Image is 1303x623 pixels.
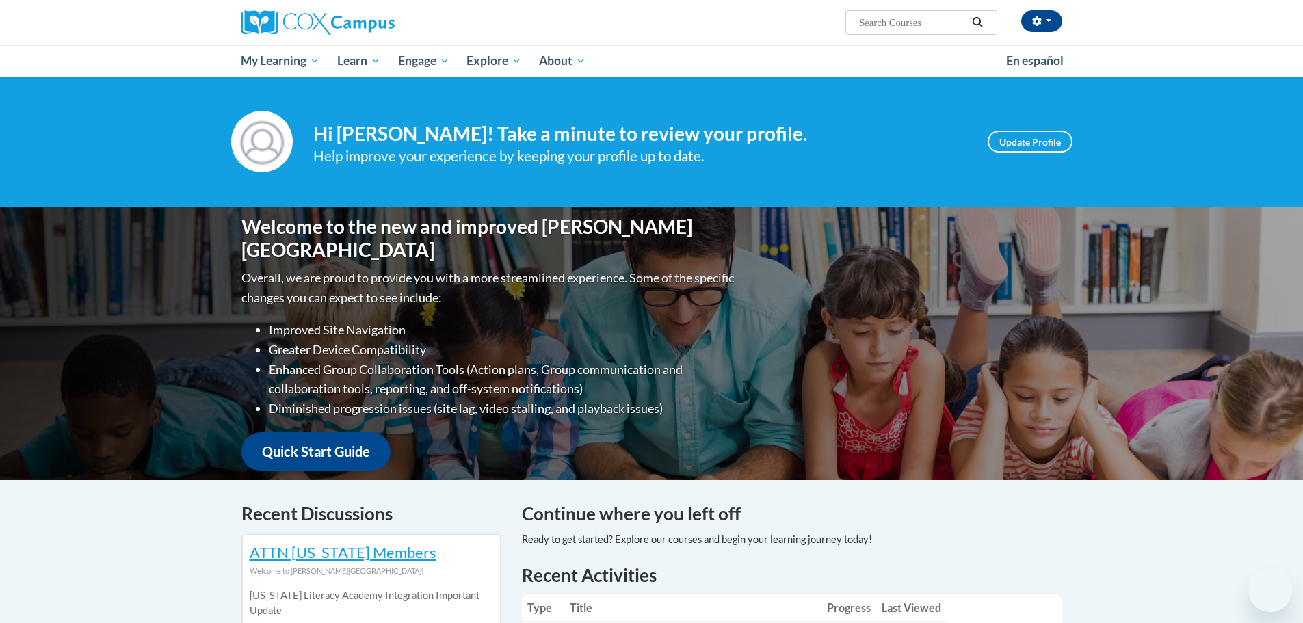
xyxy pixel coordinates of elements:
span: Engage [398,53,449,69]
h1: Recent Activities [522,563,1062,587]
span: En español [1006,53,1064,68]
th: Last Viewed [876,594,947,622]
h4: Recent Discussions [241,501,501,527]
h1: Welcome to the new and improved [PERSON_NAME][GEOGRAPHIC_DATA] [241,215,737,261]
a: ATTN [US_STATE] Members [250,543,436,561]
a: Cox Campus [241,10,501,35]
span: Learn [337,53,380,69]
h4: Continue where you left off [522,501,1062,527]
div: Welcome to [PERSON_NAME][GEOGRAPHIC_DATA]! [250,564,493,579]
th: Title [564,594,821,622]
li: Diminished progression issues (site lag, video stalling, and playback issues) [269,399,737,419]
input: Search Courses [858,14,967,31]
a: My Learning [233,45,329,77]
a: Learn [328,45,389,77]
a: En español [997,47,1072,75]
span: About [539,53,585,69]
div: Help improve your experience by keeping your profile up to date. [313,145,967,168]
p: Overall, we are proud to provide you with a more streamlined experience. Some of the specific cha... [241,268,737,308]
li: Greater Device Compatibility [269,340,737,360]
span: Explore [466,53,521,69]
th: Progress [821,594,876,622]
a: About [530,45,594,77]
button: Account Settings [1021,10,1062,32]
li: Enhanced Group Collaboration Tools (Action plans, Group communication and collaboration tools, re... [269,360,737,399]
a: Quick Start Guide [241,432,391,471]
div: Main menu [221,45,1083,77]
img: Cox Campus [241,10,395,35]
li: Improved Site Navigation [269,320,737,340]
h4: Hi [PERSON_NAME]! Take a minute to review your profile. [313,122,967,146]
iframe: Button to launch messaging window [1248,568,1292,612]
a: Update Profile [988,131,1072,153]
span: My Learning [241,53,319,69]
img: Profile Image [231,111,293,172]
button: Search [967,14,988,31]
a: Explore [458,45,530,77]
th: Type [522,594,564,622]
a: Engage [389,45,458,77]
p: [US_STATE] Literacy Academy Integration Important Update [250,588,493,618]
